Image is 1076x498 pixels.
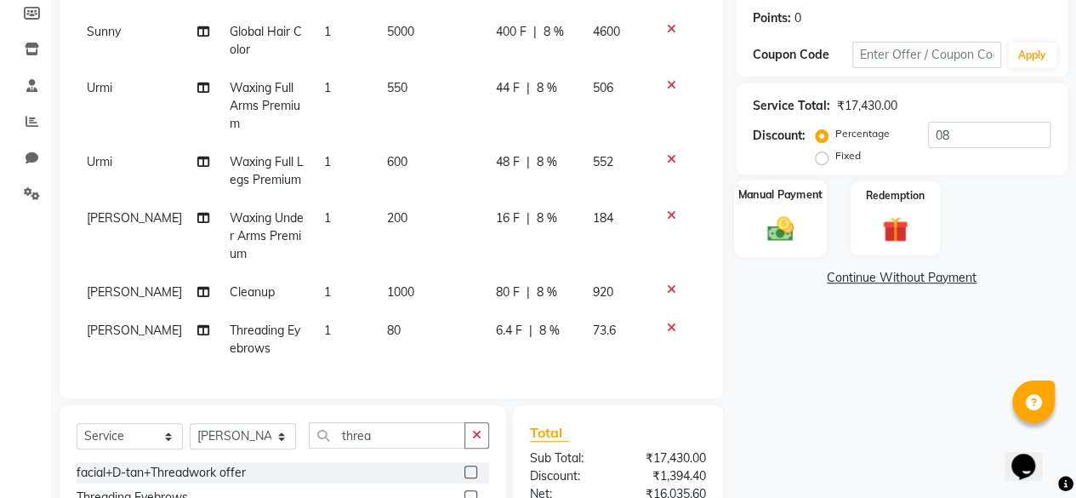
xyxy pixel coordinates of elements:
span: Urmi [87,154,112,169]
img: _gift.svg [874,214,916,245]
div: Sub Total: [517,449,618,467]
span: Waxing Under Arms Premium [230,210,304,261]
span: 80 [387,323,401,338]
span: 73.6 [593,323,616,338]
label: Percentage [835,126,890,141]
span: | [526,209,529,227]
span: 5000 [387,24,414,39]
span: Sunny [87,24,121,39]
span: [PERSON_NAME] [87,323,182,338]
span: [PERSON_NAME] [87,210,182,226]
div: ₹17,430.00 [837,97,897,115]
div: Coupon Code [753,46,852,64]
span: Urmi [87,80,112,95]
span: 1 [324,284,331,300]
span: 48 F [495,153,519,171]
button: Apply [1008,43,1056,68]
span: 1 [324,210,331,226]
span: Total [530,424,569,442]
span: 920 [593,284,613,300]
span: | [526,153,529,171]
span: | [526,283,529,301]
label: Fixed [835,148,861,163]
span: Global Hair Color [230,24,302,57]
div: Discount: [517,467,618,485]
span: 8 % [536,283,556,301]
input: Search or Scan [309,422,465,449]
img: _cash.svg [759,213,802,243]
input: Enter Offer / Coupon Code [852,42,1001,68]
span: 184 [593,210,613,226]
span: 600 [387,154,407,169]
span: Cleanup [230,284,275,300]
span: 8 % [538,322,559,340]
span: | [526,79,529,97]
div: Service Total: [753,97,830,115]
div: ₹17,430.00 [618,449,719,467]
span: 80 F [495,283,519,301]
span: Threading Eyebrows [230,323,300,356]
div: ₹1,394.40 [618,467,719,485]
span: Waxing Full Legs Premium [230,154,304,187]
span: | [532,23,536,41]
span: 8 % [543,23,563,41]
span: 400 F [495,23,526,41]
span: 8 % [536,79,556,97]
span: 8 % [536,153,556,171]
div: Points: [753,9,791,27]
span: 8 % [536,209,556,227]
span: 16 F [495,209,519,227]
span: 506 [593,80,613,95]
span: 1 [324,24,331,39]
span: 44 F [495,79,519,97]
div: facial+D-tan+Threadwork offer [77,464,246,482]
span: 1 [324,323,331,338]
span: 552 [593,154,613,169]
iframe: chat widget [1005,430,1059,481]
span: 1 [324,80,331,95]
span: Waxing Full Arms Premium [230,80,300,131]
span: 200 [387,210,407,226]
a: Continue Without Payment [739,269,1064,287]
div: 0 [794,9,801,27]
span: 1000 [387,284,414,300]
span: 4600 [593,24,620,39]
label: Manual Payment [738,186,823,203]
span: 550 [387,80,407,95]
span: 6.4 F [495,322,521,340]
span: [PERSON_NAME] [87,284,182,300]
span: | [528,322,532,340]
span: 1 [324,154,331,169]
label: Redemption [866,188,925,203]
div: Discount: [753,127,806,145]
